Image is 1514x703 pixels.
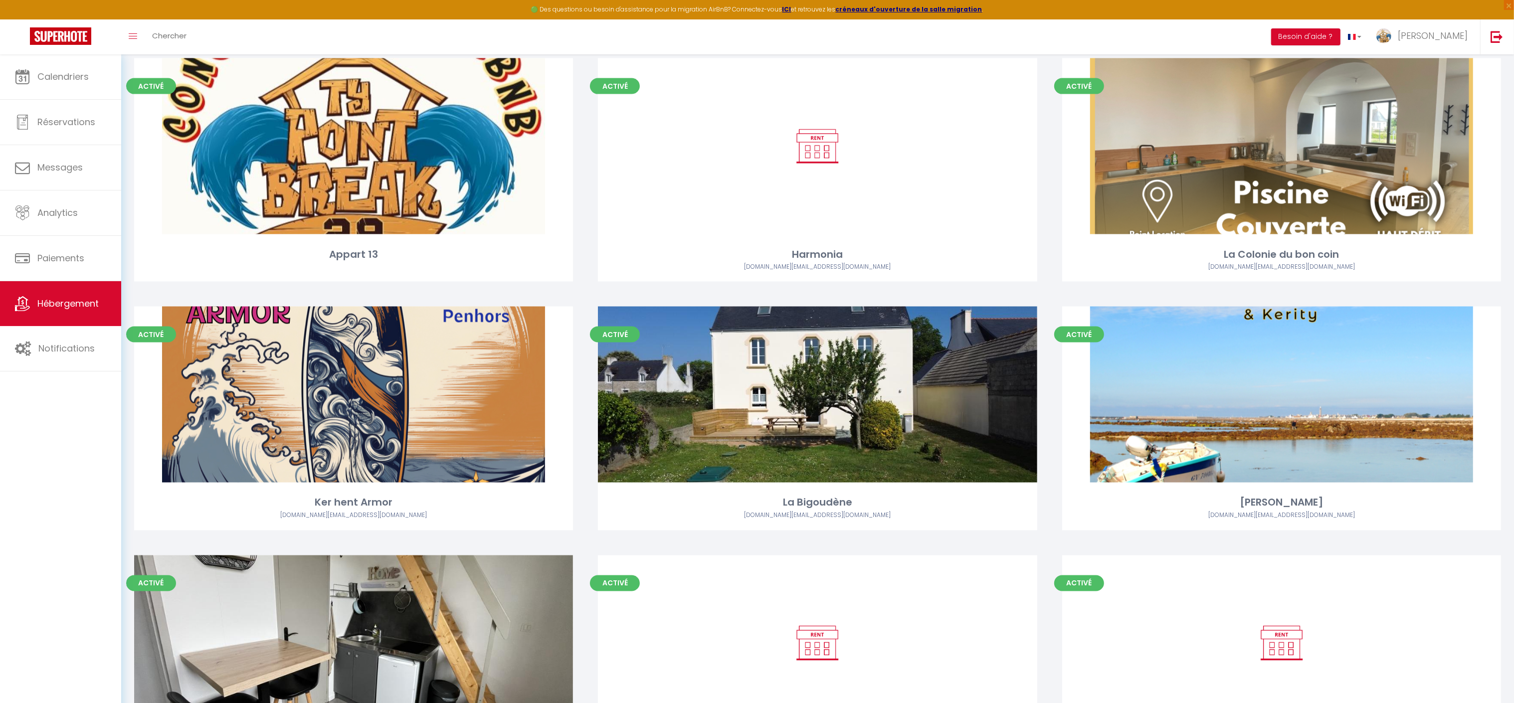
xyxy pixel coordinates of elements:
[1054,327,1104,343] span: Activé
[1054,575,1104,591] span: Activé
[590,78,640,94] span: Activé
[1062,262,1501,272] div: Airbnb
[134,247,573,262] div: Appart 13
[1398,29,1468,42] span: [PERSON_NAME]
[37,297,99,310] span: Hébergement
[1376,28,1391,43] img: ...
[598,247,1037,262] div: Harmonia
[126,327,176,343] span: Activé
[126,575,176,591] span: Activé
[37,206,78,219] span: Analytics
[8,4,38,34] button: Ouvrir le widget de chat LiveChat
[37,161,83,174] span: Messages
[30,27,91,45] img: Super Booking
[1062,495,1501,511] div: [PERSON_NAME]
[590,575,640,591] span: Activé
[37,70,89,83] span: Calendriers
[836,5,982,13] a: créneaux d'ouverture de la salle migration
[1054,78,1104,94] span: Activé
[38,342,95,354] span: Notifications
[126,78,176,94] span: Activé
[134,511,573,521] div: Airbnb
[598,262,1037,272] div: Airbnb
[1062,511,1501,521] div: Airbnb
[598,495,1037,511] div: La Bigoudène
[152,30,187,41] span: Chercher
[590,327,640,343] span: Activé
[1062,247,1501,262] div: La Colonie du bon coin
[37,116,95,128] span: Réservations
[598,511,1037,521] div: Airbnb
[782,5,791,13] a: ICI
[1491,30,1503,43] img: logout
[134,495,573,511] div: Ker hent Armor
[37,252,84,264] span: Paiements
[1369,19,1480,54] a: ... [PERSON_NAME]
[1271,28,1340,45] button: Besoin d'aide ?
[145,19,194,54] a: Chercher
